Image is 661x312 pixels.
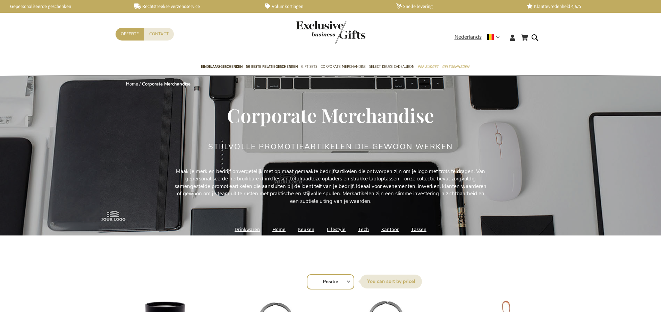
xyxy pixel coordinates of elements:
a: store logo [296,21,331,44]
a: Rechtstreekse verzendservice [134,3,254,9]
a: Per Budget [418,59,439,76]
span: Gift Sets [301,63,317,70]
a: Eindejaarsgeschenken [201,59,243,76]
a: Lifestyle [327,225,346,234]
a: 50 beste relatiegeschenken [246,59,298,76]
a: Contact [144,28,174,41]
span: Corporate Merchandise [321,63,366,70]
a: Keuken [298,225,314,234]
a: Offerte [116,28,144,41]
a: Klanttevredenheid 4,6/5 [527,3,646,9]
a: Select Keuze Cadeaubon [369,59,414,76]
span: Per Budget [418,63,439,70]
strong: Corporate Merchandise [142,81,190,87]
a: Drinkwaren [235,225,260,234]
a: Corporate Merchandise [321,59,366,76]
a: Gelegenheden [442,59,469,76]
span: Corporate Merchandise [227,102,434,128]
span: 50 beste relatiegeschenken [246,63,298,70]
span: Nederlands [455,33,482,41]
a: Tech [358,225,369,234]
a: Volumkortingen [265,3,385,9]
a: Home [272,225,286,234]
a: Kantoor [381,225,399,234]
span: Gelegenheden [442,63,469,70]
img: Exclusive Business gifts logo [296,21,365,44]
a: Home [126,81,138,87]
span: Select Keuze Cadeaubon [369,63,414,70]
h2: Stijlvolle Promotieartikelen Die Gewoon Werken [208,143,453,151]
a: Tassen [411,225,426,234]
p: Maak je merk en bedrijf onvergetelijk met op maat gemaakte bedrijfsartikelen die ontworpen zijn o... [175,168,487,205]
div: Nederlands [455,33,504,41]
label: Sorteer op [360,275,422,288]
a: Gepersonaliseerde geschenken [3,3,123,9]
a: Gift Sets [301,59,317,76]
a: Snelle levering [396,3,516,9]
span: Eindejaarsgeschenken [201,63,243,70]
